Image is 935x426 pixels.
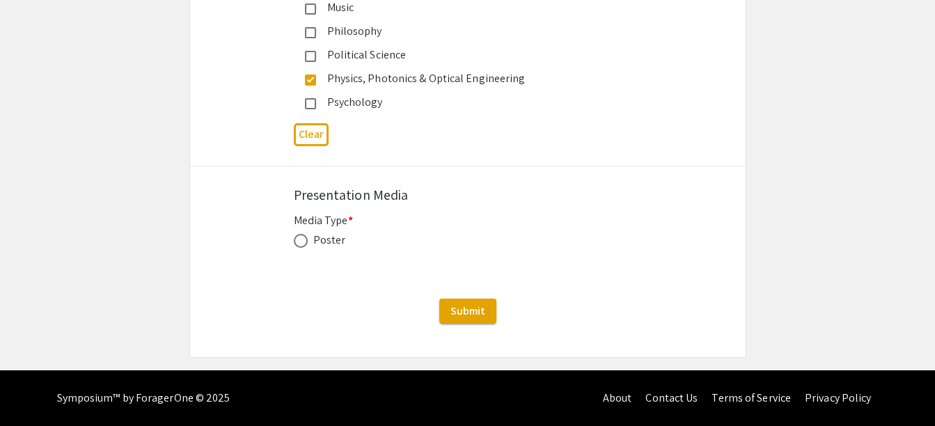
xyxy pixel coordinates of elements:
div: Political Science [316,47,608,63]
div: Symposium™ by ForagerOne © 2025 [57,370,230,426]
div: Physics, Photonics & Optical Engineering [316,70,608,87]
a: About [603,390,632,405]
button: Clear [294,123,329,146]
a: Contact Us [645,390,698,405]
div: Psychology [316,94,608,111]
mat-label: Media Type [294,213,353,228]
span: Submit [450,303,485,318]
a: Privacy Policy [805,390,871,405]
a: Terms of Service [712,390,791,405]
div: Poster [313,232,346,248]
div: Presentation Media [294,184,642,205]
button: Submit [439,299,496,324]
iframe: Chat [10,363,59,416]
div: Philosophy [316,23,608,40]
